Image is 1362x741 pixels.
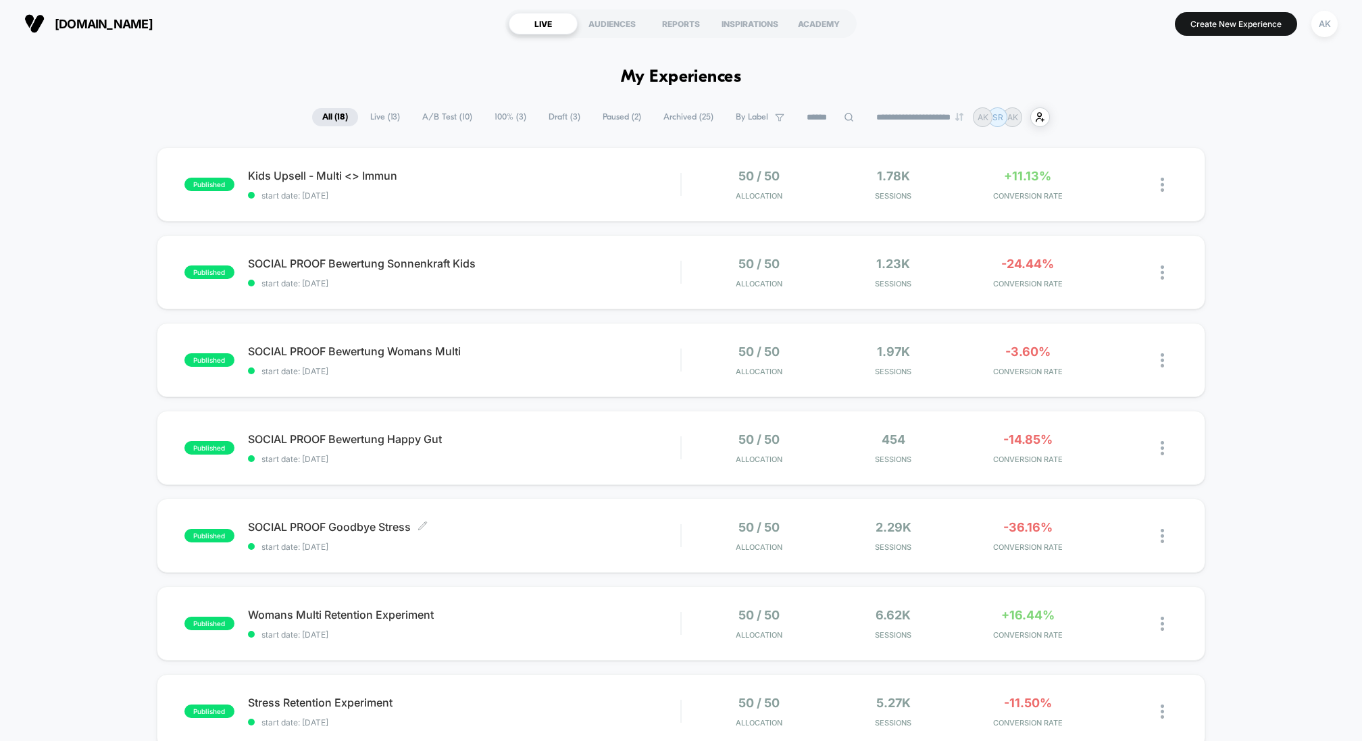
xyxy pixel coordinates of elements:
[1003,520,1053,534] span: -36.16%
[1307,10,1342,38] button: AK
[1001,257,1054,271] span: -24.44%
[736,367,782,376] span: Allocation
[877,344,910,359] span: 1.97k
[248,366,680,376] span: start date: [DATE]
[248,608,680,621] span: Womans Multi Retention Experiment
[1004,169,1051,183] span: +11.13%
[964,718,1092,727] span: CONVERSION RATE
[877,169,910,183] span: 1.78k
[1005,344,1051,359] span: -3.60%
[1161,353,1164,367] img: close
[964,542,1092,552] span: CONVERSION RATE
[647,13,715,34] div: REPORTS
[1161,178,1164,192] img: close
[830,191,957,201] span: Sessions
[184,705,234,718] span: published
[736,542,782,552] span: Allocation
[248,520,680,534] span: SOCIAL PROOF Goodbye Stress
[248,278,680,288] span: start date: [DATE]
[964,279,1092,288] span: CONVERSION RATE
[20,13,157,34] button: [DOMAIN_NAME]
[736,279,782,288] span: Allocation
[978,112,988,122] p: AK
[24,14,45,34] img: Visually logo
[715,13,784,34] div: INSPIRATIONS
[830,279,957,288] span: Sessions
[1001,608,1055,622] span: +16.44%
[738,608,780,622] span: 50 / 50
[964,630,1092,640] span: CONVERSION RATE
[248,190,680,201] span: start date: [DATE]
[248,630,680,640] span: start date: [DATE]
[248,257,680,270] span: SOCIAL PROOF Bewertung Sonnenkraft Kids
[653,108,724,126] span: Archived ( 25 )
[621,68,742,87] h1: My Experiences
[992,112,1003,122] p: SR
[876,257,910,271] span: 1.23k
[964,367,1092,376] span: CONVERSION RATE
[248,717,680,727] span: start date: [DATE]
[955,113,963,121] img: end
[248,542,680,552] span: start date: [DATE]
[412,108,482,126] span: A/B Test ( 10 )
[1003,432,1053,446] span: -14.85%
[736,718,782,727] span: Allocation
[1007,112,1018,122] p: AK
[830,542,957,552] span: Sessions
[578,13,647,34] div: AUDIENCES
[1175,12,1297,36] button: Create New Experience
[830,630,957,640] span: Sessions
[1161,529,1164,543] img: close
[248,169,680,182] span: Kids Upsell - Multi <> Immun
[1161,265,1164,280] img: close
[738,257,780,271] span: 50 / 50
[736,191,782,201] span: Allocation
[248,344,680,358] span: SOCIAL PROOF Bewertung Womans Multi
[736,455,782,464] span: Allocation
[830,455,957,464] span: Sessions
[484,108,536,126] span: 100% ( 3 )
[1311,11,1338,37] div: AK
[736,112,768,122] span: By Label
[184,265,234,279] span: published
[1004,696,1052,710] span: -11.50%
[738,696,780,710] span: 50 / 50
[876,608,911,622] span: 6.62k
[964,455,1092,464] span: CONVERSION RATE
[738,432,780,446] span: 50 / 50
[738,169,780,183] span: 50 / 50
[184,617,234,630] span: published
[1161,617,1164,631] img: close
[248,432,680,446] span: SOCIAL PROOF Bewertung Happy Gut
[882,432,905,446] span: 454
[248,696,680,709] span: Stress Retention Experiment
[184,353,234,367] span: published
[738,520,780,534] span: 50 / 50
[184,441,234,455] span: published
[964,191,1092,201] span: CONVERSION RATE
[312,108,358,126] span: All ( 18 )
[830,367,957,376] span: Sessions
[1161,705,1164,719] img: close
[360,108,410,126] span: Live ( 13 )
[738,344,780,359] span: 50 / 50
[830,718,957,727] span: Sessions
[538,108,590,126] span: Draft ( 3 )
[248,454,680,464] span: start date: [DATE]
[876,520,911,534] span: 2.29k
[184,178,234,191] span: published
[184,529,234,542] span: published
[509,13,578,34] div: LIVE
[784,13,853,34] div: ACADEMY
[1161,441,1164,455] img: close
[592,108,651,126] span: Paused ( 2 )
[736,630,782,640] span: Allocation
[876,696,911,710] span: 5.27k
[55,17,153,31] span: [DOMAIN_NAME]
